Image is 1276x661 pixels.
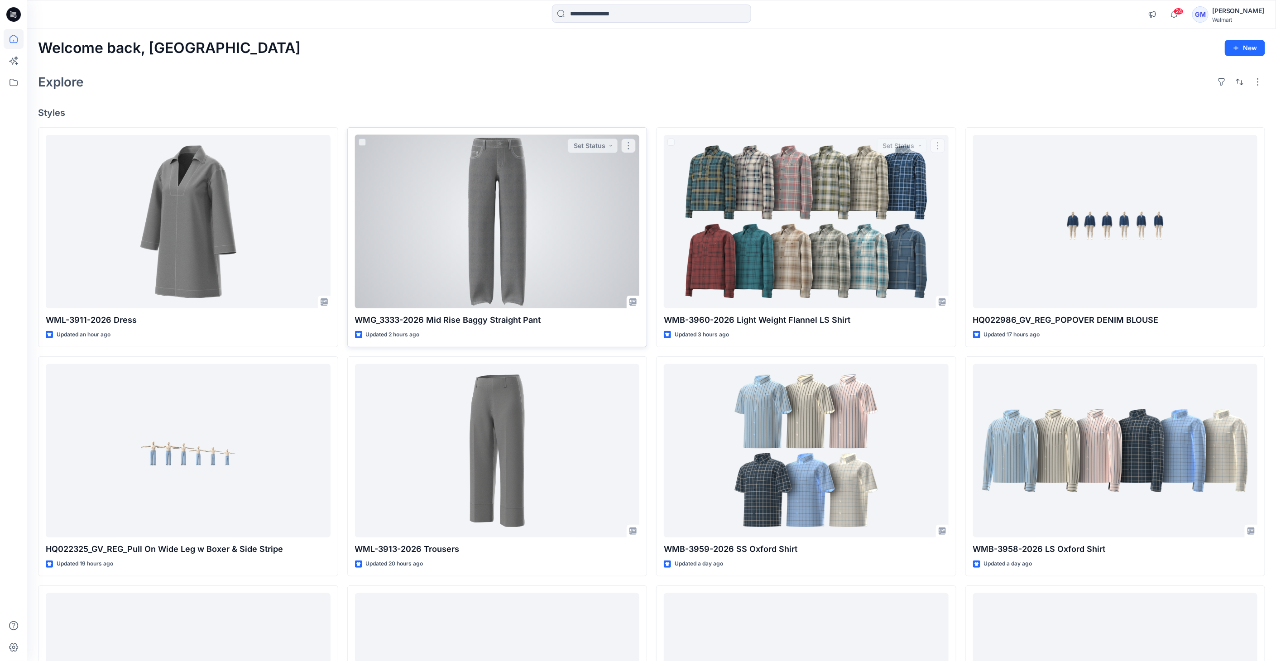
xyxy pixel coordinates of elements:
a: WMB-3958-2026 LS Oxford Shirt [973,364,1258,538]
a: HQ022325_GV_REG_Pull On Wide Leg w Boxer & Side Stripe [46,364,331,538]
p: WML-3911-2026 Dress [46,314,331,326]
h4: Styles [38,107,1265,118]
p: WMB-3958-2026 LS Oxford Shirt [973,543,1258,556]
p: WML-3913-2026 Trousers [355,543,640,556]
a: WMB-3959-2026 SS Oxford Shirt [664,364,949,538]
div: [PERSON_NAME] [1212,5,1265,16]
p: WMB-3960-2026 Light Weight Flannel LS Shirt [664,314,949,326]
p: WMB-3959-2026 SS Oxford Shirt [664,543,949,556]
p: Updated a day ago [984,559,1032,569]
h2: Explore [38,75,84,89]
p: Updated a day ago [675,559,723,569]
a: WML-3913-2026 Trousers [355,364,640,538]
a: WMG_3333-2026 Mid Rise Baggy Straight Pant [355,135,640,309]
p: WMG_3333-2026 Mid Rise Baggy Straight Pant [355,314,640,326]
p: Updated an hour ago [57,330,110,340]
a: HQ022986_GV_REG_POPOVER DENIM BLOUSE [973,135,1258,309]
p: HQ022325_GV_REG_Pull On Wide Leg w Boxer & Side Stripe [46,543,331,556]
h2: Welcome back, [GEOGRAPHIC_DATA] [38,40,301,57]
button: New [1225,40,1265,56]
div: GM [1192,6,1209,23]
span: 24 [1174,8,1184,15]
p: Updated 2 hours ago [366,330,420,340]
div: Walmart [1212,16,1265,23]
p: HQ022986_GV_REG_POPOVER DENIM BLOUSE [973,314,1258,326]
p: Updated 3 hours ago [675,330,729,340]
a: WML-3911-2026 Dress [46,135,331,309]
p: Updated 17 hours ago [984,330,1040,340]
p: Updated 19 hours ago [57,559,113,569]
p: Updated 20 hours ago [366,559,423,569]
a: WMB-3960-2026 Light Weight Flannel LS Shirt [664,135,949,309]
